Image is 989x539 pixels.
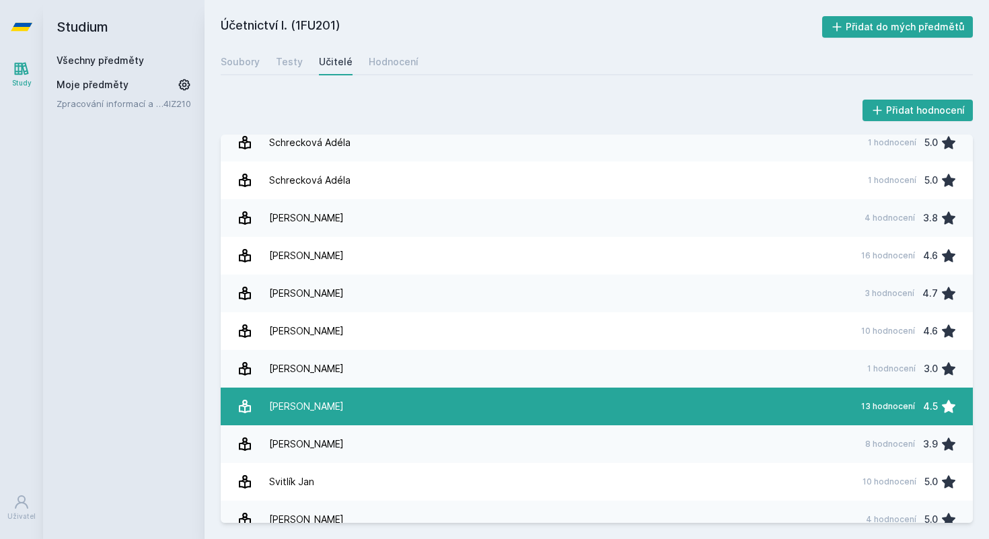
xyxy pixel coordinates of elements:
[221,350,973,388] a: [PERSON_NAME] 1 hodnocení 3.0
[868,175,916,186] div: 1 hodnocení
[866,514,916,525] div: 4 hodnocení
[221,16,822,38] h2: Účetnictví I. (1FU201)
[269,393,344,420] div: [PERSON_NAME]
[221,425,973,463] a: [PERSON_NAME] 8 hodnocení 3.9
[822,16,974,38] button: Přidat do mých předmětů
[863,476,916,487] div: 10 hodnocení
[269,280,344,307] div: [PERSON_NAME]
[319,55,353,69] div: Učitelé
[861,250,915,261] div: 16 hodnocení
[861,401,915,412] div: 13 hodnocení
[369,55,418,69] div: Hodnocení
[923,205,938,231] div: 3.8
[57,97,163,110] a: Zpracování informací a znalostí
[923,318,938,345] div: 4.6
[221,55,260,69] div: Soubory
[369,48,418,75] a: Hodnocení
[923,242,938,269] div: 4.6
[863,100,974,121] button: Přidat hodnocení
[269,129,351,156] div: Schrecková Adéla
[269,506,344,533] div: [PERSON_NAME]
[865,439,915,450] div: 8 hodnocení
[276,55,303,69] div: Testy
[924,167,938,194] div: 5.0
[861,326,915,336] div: 10 hodnocení
[269,355,344,382] div: [PERSON_NAME]
[924,506,938,533] div: 5.0
[57,78,129,92] span: Moje předměty
[221,312,973,350] a: [PERSON_NAME] 10 hodnocení 4.6
[3,54,40,95] a: Study
[865,213,915,223] div: 4 hodnocení
[221,237,973,275] a: [PERSON_NAME] 16 hodnocení 4.6
[221,48,260,75] a: Soubory
[868,137,916,148] div: 1 hodnocení
[865,288,914,299] div: 3 hodnocení
[269,318,344,345] div: [PERSON_NAME]
[163,98,191,109] a: 4IZ210
[221,501,973,538] a: [PERSON_NAME] 4 hodnocení 5.0
[3,487,40,528] a: Uživatel
[269,431,344,458] div: [PERSON_NAME]
[7,511,36,522] div: Uživatel
[269,468,314,495] div: Svitlík Jan
[923,393,938,420] div: 4.5
[319,48,353,75] a: Učitelé
[221,388,973,425] a: [PERSON_NAME] 13 hodnocení 4.5
[221,124,973,161] a: Schrecková Adéla 1 hodnocení 5.0
[867,363,916,374] div: 1 hodnocení
[924,129,938,156] div: 5.0
[922,280,938,307] div: 4.7
[221,199,973,237] a: [PERSON_NAME] 4 hodnocení 3.8
[221,463,973,501] a: Svitlík Jan 10 hodnocení 5.0
[57,55,144,66] a: Všechny předměty
[12,78,32,88] div: Study
[221,275,973,312] a: [PERSON_NAME] 3 hodnocení 4.7
[269,242,344,269] div: [PERSON_NAME]
[924,355,938,382] div: 3.0
[221,161,973,199] a: Schrecková Adéla 1 hodnocení 5.0
[923,431,938,458] div: 3.9
[924,468,938,495] div: 5.0
[269,205,344,231] div: [PERSON_NAME]
[269,167,351,194] div: Schrecková Adéla
[276,48,303,75] a: Testy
